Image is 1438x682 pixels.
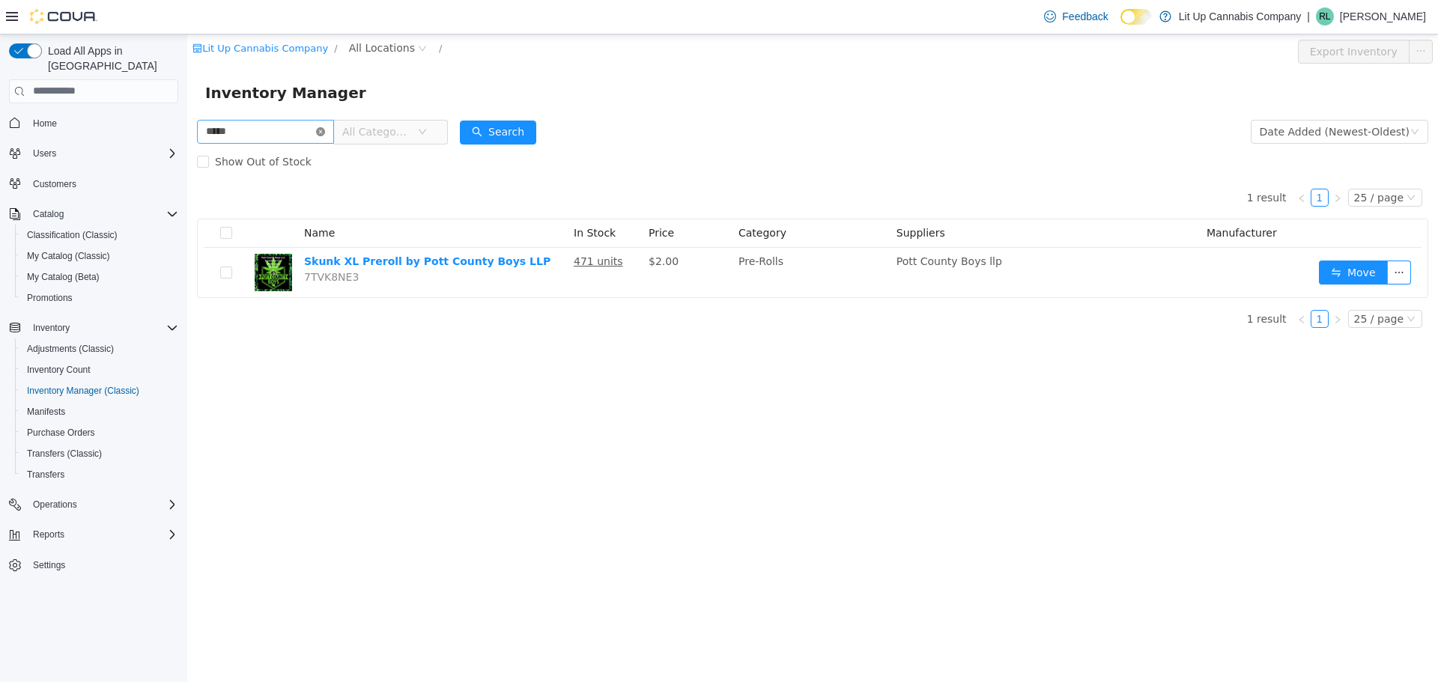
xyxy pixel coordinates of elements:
[1123,154,1141,172] li: 1
[709,192,758,204] span: Suppliers
[27,319,178,337] span: Inventory
[386,192,428,204] span: In Stock
[33,322,70,334] span: Inventory
[33,499,77,511] span: Operations
[21,445,178,463] span: Transfers (Classic)
[67,219,105,257] img: Skunk XL Preroll by Pott County Boys LLP hero shot
[1120,9,1152,25] input: Dark Mode
[27,175,82,193] a: Customers
[1223,93,1232,103] i: icon: down
[1141,154,1159,172] li: Next Page
[27,496,83,514] button: Operations
[27,556,71,574] a: Settings
[21,289,178,307] span: Promotions
[33,529,64,541] span: Reports
[1060,275,1099,293] li: 1 result
[1179,7,1301,25] p: Lit Up Cannabis Company
[15,225,184,246] button: Classification (Classic)
[1060,154,1099,172] li: 1 result
[1146,281,1155,290] i: icon: right
[21,424,101,442] a: Purchase Orders
[273,86,349,110] button: icon: searchSearch
[1200,226,1224,250] button: icon: ellipsis
[252,8,255,19] span: /
[9,106,178,615] nav: Complex example
[461,221,491,233] span: $2.00
[545,213,703,263] td: Pre-Rolls
[1219,280,1228,290] i: icon: down
[5,9,15,19] i: icon: shop
[1167,276,1216,293] div: 25 / page
[21,247,116,265] a: My Catalog (Classic)
[15,464,184,485] button: Transfers
[33,559,65,571] span: Settings
[27,250,110,262] span: My Catalog (Classic)
[21,247,178,265] span: My Catalog (Classic)
[27,526,178,544] span: Reports
[1146,159,1155,168] i: icon: right
[15,422,184,443] button: Purchase Orders
[1019,192,1090,204] span: Manufacturer
[3,317,184,338] button: Inventory
[27,343,114,355] span: Adjustments (Classic)
[33,118,57,130] span: Home
[386,221,436,233] u: 471 units
[551,192,599,204] span: Category
[1073,86,1222,109] div: Date Added (Newest-Oldest)
[21,466,70,484] a: Transfers
[27,229,118,241] span: Classification (Classic)
[21,361,178,379] span: Inventory Count
[155,90,223,105] span: All Categories
[18,46,188,70] span: Inventory Manager
[21,340,120,358] a: Adjustments (Classic)
[1319,7,1330,25] span: RL
[1219,159,1228,169] i: icon: down
[27,292,73,304] span: Promotions
[15,380,184,401] button: Inventory Manager (Classic)
[27,364,91,376] span: Inventory Count
[15,338,184,359] button: Adjustments (Classic)
[27,205,70,223] button: Catalog
[1038,1,1114,31] a: Feedback
[21,382,178,400] span: Inventory Manager (Classic)
[30,9,97,24] img: Cova
[27,144,178,162] span: Users
[27,385,139,397] span: Inventory Manager (Classic)
[27,555,178,574] span: Settings
[1111,5,1222,29] button: Export Inventory
[21,289,79,307] a: Promotions
[3,554,184,576] button: Settings
[3,173,184,195] button: Customers
[27,319,76,337] button: Inventory
[117,237,172,249] span: 7TVK8NE3
[3,143,184,164] button: Users
[1062,9,1108,24] span: Feedback
[1124,155,1141,171] a: 1
[27,114,178,133] span: Home
[27,496,178,514] span: Operations
[1132,226,1201,250] button: icon: swapMove
[1123,275,1141,293] li: 1
[33,208,64,220] span: Catalog
[1340,7,1426,25] p: [PERSON_NAME]
[1316,7,1334,25] div: Roy Lackey
[15,267,184,287] button: My Catalog (Beta)
[21,226,178,244] span: Classification (Classic)
[27,144,62,162] button: Users
[117,192,148,204] span: Name
[27,526,70,544] button: Reports
[1222,5,1246,29] button: icon: ellipsis
[1105,275,1123,293] li: Previous Page
[15,246,184,267] button: My Catalog (Classic)
[21,361,97,379] a: Inventory Count
[21,226,124,244] a: Classification (Classic)
[231,93,240,103] i: icon: down
[21,445,108,463] a: Transfers (Classic)
[3,494,184,515] button: Operations
[709,221,815,233] span: Pott County Boys llp
[27,427,95,439] span: Purchase Orders
[21,466,178,484] span: Transfers
[22,121,130,133] span: Show Out of Stock
[42,43,178,73] span: Load All Apps in [GEOGRAPHIC_DATA]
